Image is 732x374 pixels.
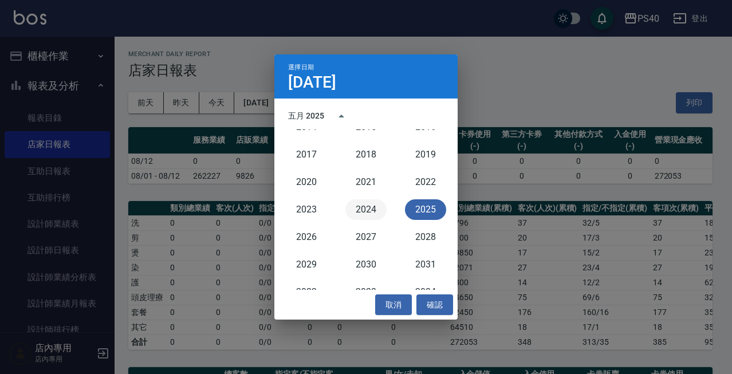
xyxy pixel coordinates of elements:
div: 五月 2025 [288,110,324,122]
button: 2024 [345,199,387,220]
button: 取消 [375,294,412,316]
button: 2030 [345,254,387,275]
button: 2019 [405,144,446,165]
button: 2026 [286,227,327,247]
button: 2028 [405,227,446,247]
button: 2021 [345,172,387,192]
button: 2023 [286,199,327,220]
h4: [DATE] [288,76,336,89]
button: 2034 [405,282,446,302]
button: 2022 [405,172,446,192]
button: 2031 [405,254,446,275]
button: 2027 [345,227,387,247]
button: 2025 [405,199,446,220]
button: 2032 [286,282,327,302]
button: year view is open, switch to calendar view [328,103,355,130]
button: 2018 [345,144,387,165]
button: 2020 [286,172,327,192]
button: 確認 [416,294,453,316]
button: 2029 [286,254,327,275]
span: 選擇日期 [288,64,314,71]
button: 2017 [286,144,327,165]
button: 2033 [345,282,387,302]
